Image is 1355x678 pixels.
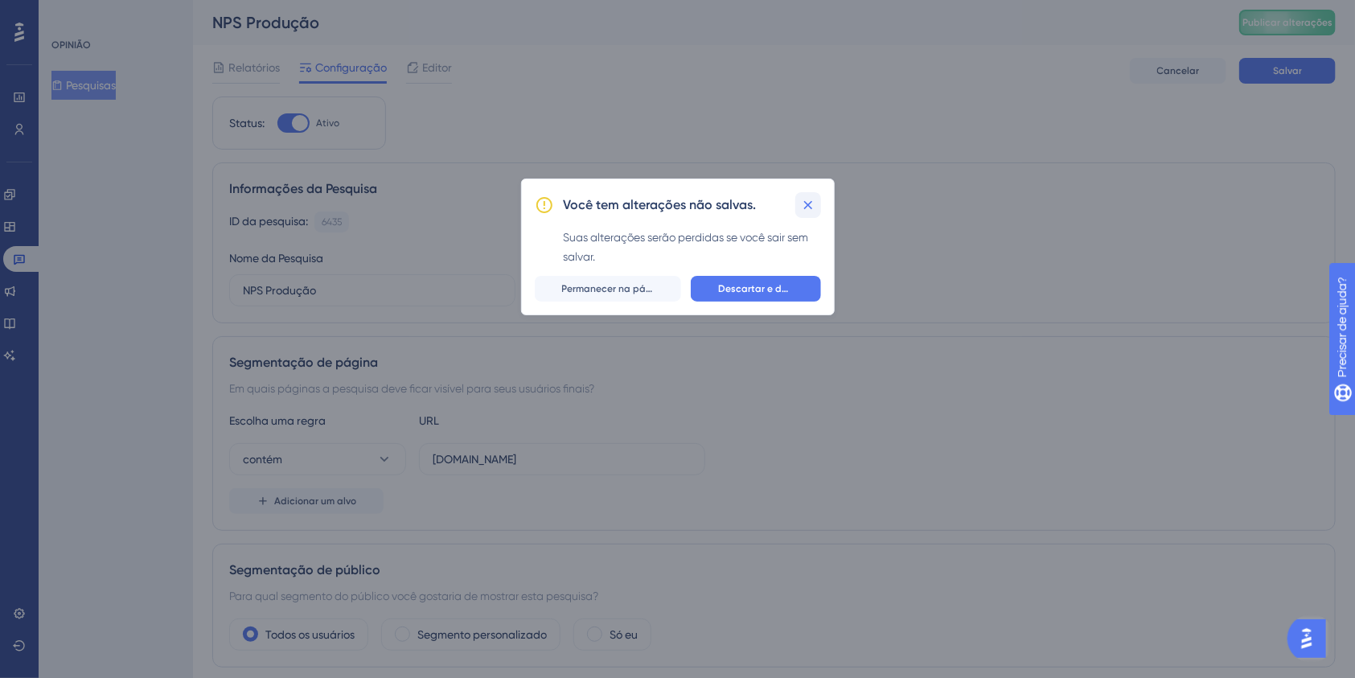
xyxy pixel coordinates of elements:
[718,283,804,294] font: Descartar e deixar
[564,197,757,212] font: Você tem alterações não salvas.
[564,231,809,263] font: Suas alterações serão perdidas se você sair sem salvar.
[1287,614,1336,663] iframe: Iniciador do Assistente de IA do UserGuiding
[38,7,138,19] font: Precisar de ajuda?
[562,283,667,294] font: Permanecer na página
